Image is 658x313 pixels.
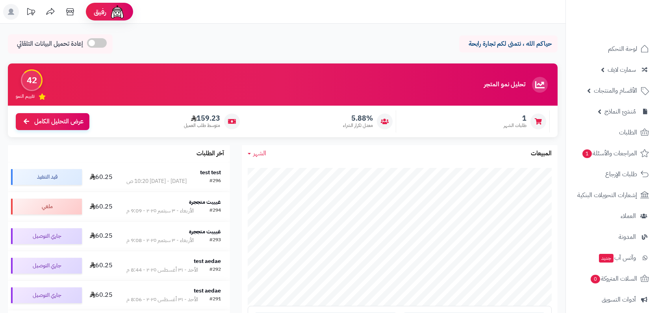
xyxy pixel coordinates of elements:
[605,169,637,180] span: طلبات الإرجاع
[594,85,637,96] span: الأقسام والمنتجات
[484,81,525,88] h3: تحليل نمو المتجر
[577,190,637,201] span: إشعارات التحويلات البنكية
[126,207,194,215] div: الأربعاء - ٣ سبتمبر ٢٠٢٥ - 9:09 م
[504,114,526,123] span: 1
[621,211,636,222] span: العملاء
[196,150,224,157] h3: آخر الطلبات
[16,113,89,130] a: عرض التحليل الكامل
[11,169,82,185] div: قيد التنفيذ
[608,64,636,75] span: سمارت لايف
[11,199,82,214] div: ملغي
[11,258,82,274] div: جاري التوصيل
[85,192,117,221] td: 60.25
[571,207,653,225] a: العملاء
[85,222,117,251] td: 60.25
[571,165,653,184] a: طلبات الإرجاع
[126,177,187,185] div: [DATE] - [DATE] 10:20 ص
[209,237,221,244] div: #293
[590,274,601,284] span: 0
[504,122,526,129] span: طلبات الشهر
[602,294,636,305] span: أدوات التسويق
[598,252,636,263] span: وآتس آب
[209,177,221,185] div: #296
[194,257,221,265] strong: test aedae
[11,228,82,244] div: جاري التوصيل
[16,93,35,100] span: تقييم النمو
[126,266,198,274] div: الأحد - ٣١ أغسطس ٢٠٢٥ - 8:44 م
[17,39,83,48] span: إعادة تحميل البيانات التلقائي
[209,296,221,304] div: #291
[126,296,198,304] div: الأحد - ٣١ أغسطس ٢٠٢٥ - 8:06 م
[21,4,41,22] a: تحديثات المنصة
[85,281,117,310] td: 60.25
[571,227,653,246] a: المدونة
[34,117,83,126] span: عرض التحليل الكامل
[619,127,637,138] span: الطلبات
[465,39,552,48] p: حياكم الله ، نتمنى لكم تجارة رابحة
[604,6,651,22] img: logo-2.png
[194,287,221,295] strong: test aedae
[582,148,637,159] span: المراجعات والأسئلة
[590,273,637,284] span: السلات المتروكة
[85,251,117,280] td: 60.25
[109,4,125,20] img: ai-face.png
[608,43,637,54] span: لوحة التحكم
[184,114,220,123] span: 159.23
[604,106,636,117] span: مُنشئ النماذج
[11,287,82,303] div: جاري التوصيل
[582,149,592,158] span: 1
[571,290,653,309] a: أدوات التسويق
[189,227,221,236] strong: غيييث متججرة
[571,123,653,142] a: الطلبات
[599,254,614,263] span: جديد
[253,149,266,158] span: الشهر
[200,168,221,177] strong: test test
[343,114,373,123] span: 5.88%
[85,162,117,192] td: 60.25
[209,207,221,215] div: #294
[571,269,653,288] a: السلات المتروكة0
[531,150,552,157] h3: المبيعات
[571,186,653,205] a: إشعارات التحويلات البنكية
[619,231,636,242] span: المدونة
[343,122,373,129] span: معدل تكرار الشراء
[571,144,653,163] a: المراجعات والأسئلة1
[571,248,653,267] a: وآتس آبجديد
[209,266,221,274] div: #292
[184,122,220,129] span: متوسط طلب العميل
[189,198,221,206] strong: غيييث متججرة
[126,237,194,244] div: الأربعاء - ٣ سبتمبر ٢٠٢٥ - 9:08 م
[571,39,653,58] a: لوحة التحكم
[248,149,266,158] a: الشهر
[94,7,106,17] span: رفيق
